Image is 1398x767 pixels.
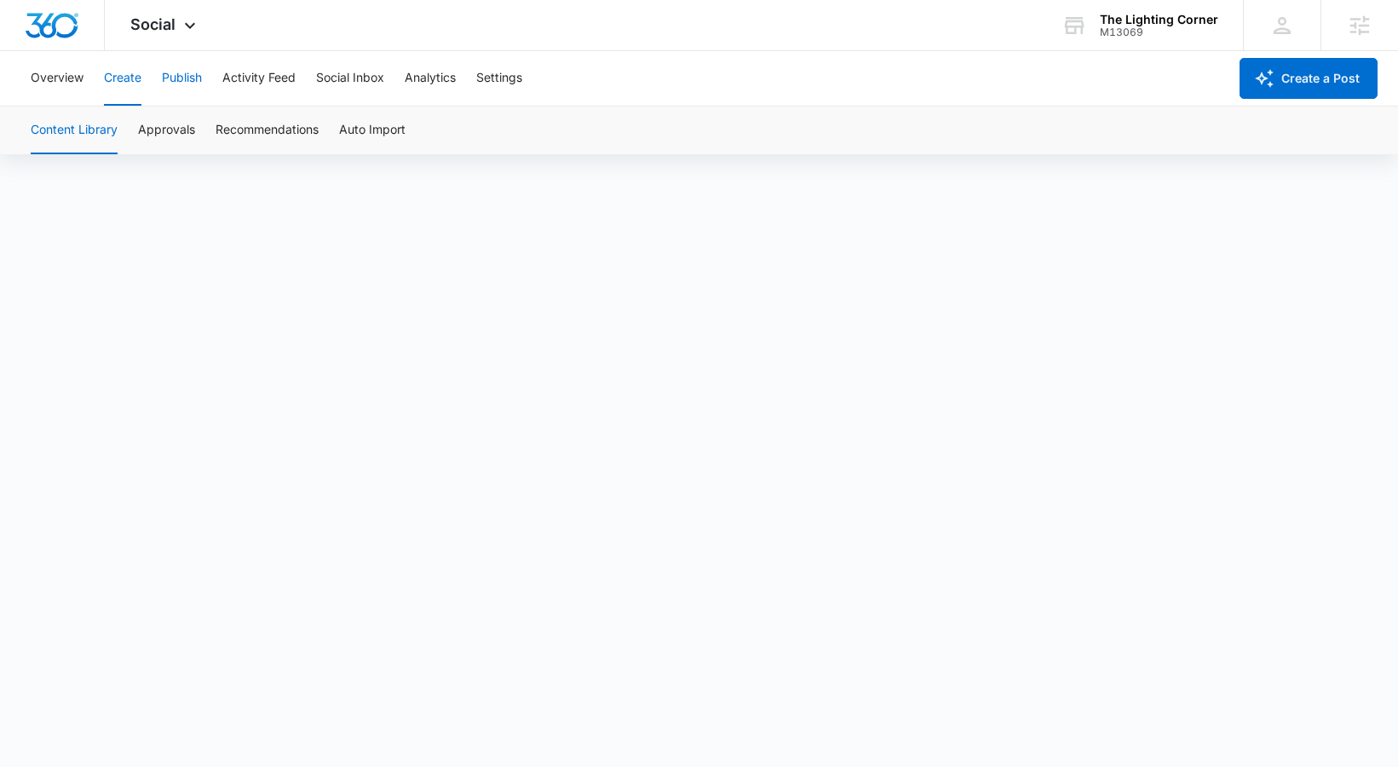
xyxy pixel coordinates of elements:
button: Social Inbox [316,51,384,106]
button: Recommendations [216,107,319,154]
button: Auto Import [339,107,406,154]
button: Analytics [405,51,456,106]
button: Create a Post [1240,58,1378,99]
div: account id [1100,26,1218,38]
button: Content Library [31,107,118,154]
button: Approvals [138,107,195,154]
button: Overview [31,51,83,106]
button: Settings [476,51,522,106]
div: account name [1100,13,1218,26]
button: Create [104,51,141,106]
span: Social [130,15,175,33]
button: Activity Feed [222,51,296,106]
button: Publish [162,51,202,106]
